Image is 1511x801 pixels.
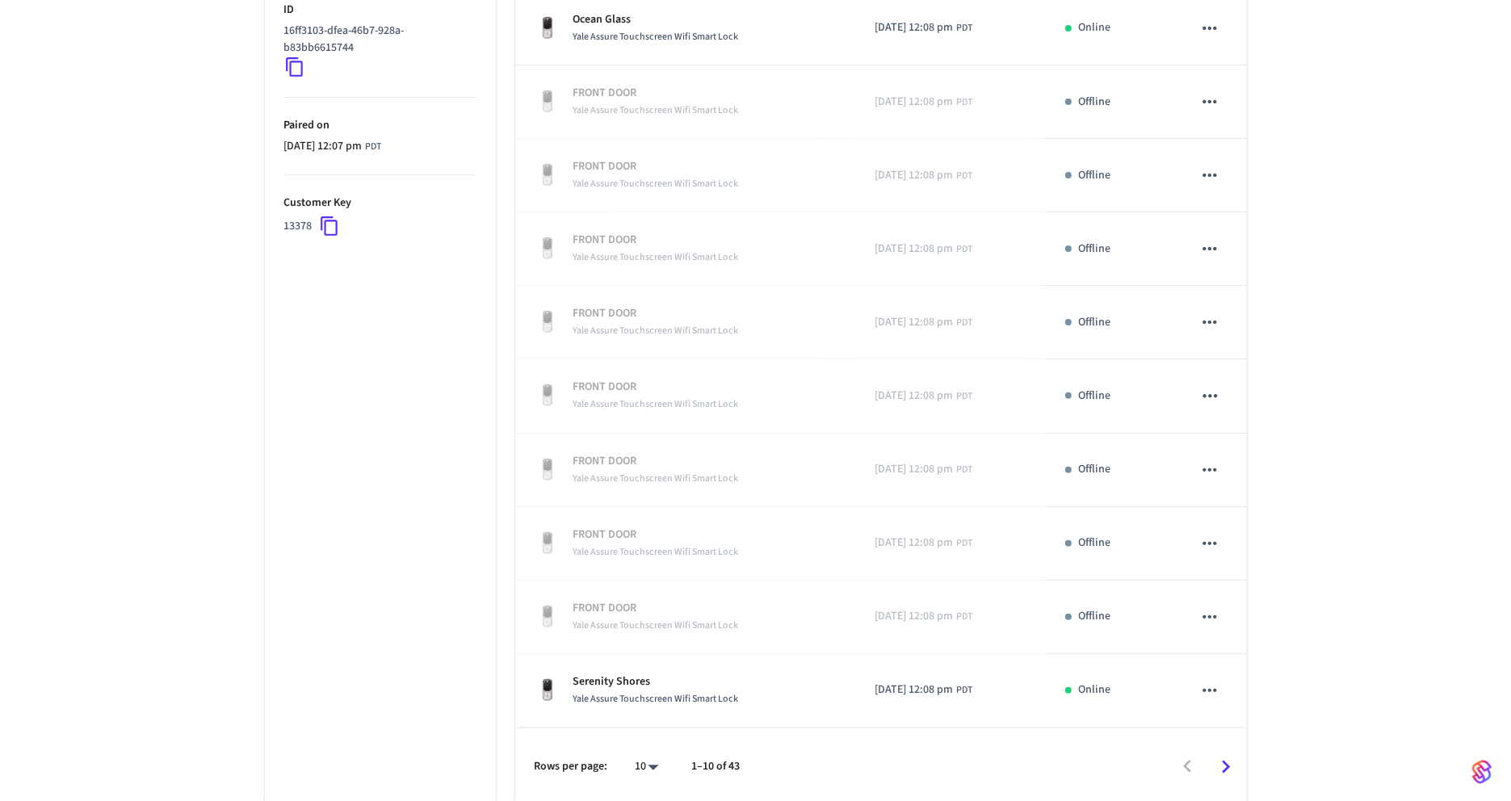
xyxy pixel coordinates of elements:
p: Online [1078,19,1110,36]
p: Offline [1078,608,1110,625]
span: PDT [956,169,972,183]
img: Yale Assure Touchscreen Wifi Smart Lock, Satin Nickel, Front [535,162,560,188]
div: America/Los_Angeles [875,94,972,111]
span: PDT [956,95,972,110]
p: Offline [1078,167,1110,184]
div: America/Los_Angeles [875,19,972,36]
p: 16ff3103-dfea-46b7-928a-b83bb6615744 [284,23,470,57]
span: [DATE] 12:07 pm [284,138,363,155]
span: [DATE] 12:08 pm [875,461,953,478]
span: [DATE] 12:08 pm [875,314,953,331]
p: Offline [1078,314,1110,331]
p: Offline [1078,535,1110,551]
span: PDT [956,316,972,330]
div: America/Los_Angeles [875,314,972,331]
span: PDT [956,389,972,404]
p: FRONT DOOR [573,232,739,249]
span: Yale Assure Touchscreen Wifi Smart Lock [573,545,739,559]
p: Ocean Glass [573,11,739,28]
span: PDT [956,21,972,36]
span: Yale Assure Touchscreen Wifi Smart Lock [573,250,739,264]
p: FRONT DOOR [573,600,739,617]
div: America/Los_Angeles [875,461,972,478]
span: [DATE] 12:08 pm [875,241,953,258]
span: Yale Assure Touchscreen Wifi Smart Lock [573,177,739,191]
p: Serenity Shores [573,673,739,690]
p: 13378 [284,218,313,235]
span: Yale Assure Touchscreen Wifi Smart Lock [573,30,739,44]
span: [DATE] 12:08 pm [875,167,953,184]
p: Paired on [284,117,476,134]
span: [DATE] 12:08 pm [875,608,953,625]
p: FRONT DOOR [573,305,739,322]
img: Yale Assure Touchscreen Wifi Smart Lock, Satin Nickel, Front [535,15,560,41]
div: America/Los_Angeles [875,388,972,405]
img: Yale Assure Touchscreen Wifi Smart Lock, Satin Nickel, Front [535,383,560,409]
span: [DATE] 12:08 pm [875,94,953,111]
img: Yale Assure Touchscreen Wifi Smart Lock, Satin Nickel, Front [535,236,560,262]
div: America/Los_Angeles [875,608,972,625]
div: America/Los_Angeles [284,138,382,155]
span: [DATE] 12:08 pm [875,681,953,698]
span: Yale Assure Touchscreen Wifi Smart Lock [573,324,739,338]
img: Yale Assure Touchscreen Wifi Smart Lock, Satin Nickel, Front [535,604,560,630]
p: Customer Key [284,195,476,212]
p: Offline [1078,461,1110,478]
span: [DATE] 12:08 pm [875,535,953,551]
img: Yale Assure Touchscreen Wifi Smart Lock, Satin Nickel, Front [535,531,560,556]
img: Yale Assure Touchscreen Wifi Smart Lock, Satin Nickel, Front [535,89,560,115]
span: [DATE] 12:08 pm [875,19,953,36]
div: America/Los_Angeles [875,535,972,551]
img: Yale Assure Touchscreen Wifi Smart Lock, Satin Nickel, Front [535,309,560,335]
span: PDT [956,242,972,257]
p: ID [284,2,476,19]
span: Yale Assure Touchscreen Wifi Smart Lock [573,397,739,411]
p: FRONT DOOR [573,379,739,396]
p: FRONT DOOR [573,526,739,543]
p: FRONT DOOR [573,453,739,470]
img: Yale Assure Touchscreen Wifi Smart Lock, Satin Nickel, Front [535,457,560,483]
p: Online [1078,681,1110,698]
p: Rows per page: [535,758,608,775]
p: 1–10 of 43 [692,758,741,775]
span: Yale Assure Touchscreen Wifi Smart Lock [573,472,739,485]
span: PDT [956,683,972,698]
span: PDT [956,610,972,624]
span: PDT [956,536,972,551]
p: FRONT DOOR [573,85,739,102]
div: America/Los_Angeles [875,241,972,258]
span: Yale Assure Touchscreen Wifi Smart Lock [573,692,739,706]
div: 10 [627,755,666,778]
p: FRONT DOOR [573,158,739,175]
p: Offline [1078,241,1110,258]
span: Yale Assure Touchscreen Wifi Smart Lock [573,619,739,632]
img: SeamLogoGradient.69752ec5.svg [1472,759,1492,785]
span: PDT [956,463,972,477]
span: [DATE] 12:08 pm [875,388,953,405]
div: America/Los_Angeles [875,167,972,184]
p: Offline [1078,94,1110,111]
img: Yale Assure Touchscreen Wifi Smart Lock, Satin Nickel, Front [535,677,560,703]
p: Offline [1078,388,1110,405]
div: America/Los_Angeles [875,681,972,698]
button: Go to next page [1207,748,1244,786]
span: PDT [366,140,382,154]
span: Yale Assure Touchscreen Wifi Smart Lock [573,103,739,117]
